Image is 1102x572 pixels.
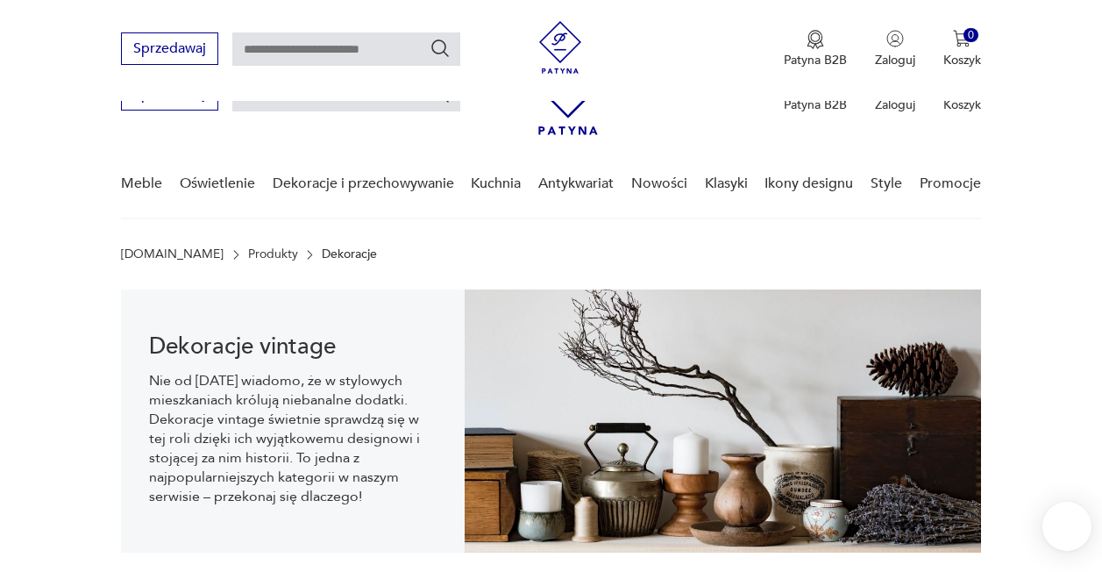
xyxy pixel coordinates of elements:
img: Ikona medalu [807,30,824,49]
button: Patyna B2B [784,30,847,68]
a: Ikona medaluPatyna B2B [784,30,847,68]
button: Zaloguj [875,30,915,68]
img: Ikona koszyka [953,30,970,47]
p: Koszyk [943,52,981,68]
button: Szukaj [430,38,451,59]
img: Patyna - sklep z meblami i dekoracjami vintage [534,21,587,74]
p: Zaloguj [875,97,915,113]
a: Nowości [631,150,687,218]
p: Patyna B2B [784,97,847,113]
p: Zaloguj [875,52,915,68]
a: Oświetlenie [180,150,255,218]
button: 0Koszyk [943,30,981,68]
a: Ikony designu [764,150,853,218]
p: Nie od [DATE] wiadomo, że w stylowych mieszkaniach królują niebanalne dodatki. Dekoracje vintage ... [149,371,437,506]
a: Klasyki [705,150,748,218]
a: Antykwariat [538,150,614,218]
div: 0 [963,28,978,43]
p: Koszyk [943,97,981,113]
h1: Dekoracje vintage [149,336,437,357]
p: Dekoracje [322,247,377,261]
a: Style [871,150,902,218]
a: Produkty [248,247,298,261]
button: Sprzedawaj [121,32,218,65]
img: 3afcf10f899f7d06865ab57bf94b2ac8.jpg [465,290,980,553]
a: Sprzedawaj [121,89,218,102]
a: Promocje [920,150,981,218]
a: Sprzedawaj [121,44,218,56]
p: Patyna B2B [784,52,847,68]
a: Meble [121,150,162,218]
iframe: Smartsupp widget button [1042,502,1091,551]
a: Dekoracje i przechowywanie [273,150,454,218]
a: [DOMAIN_NAME] [121,247,224,261]
a: Kuchnia [471,150,521,218]
img: Ikonka użytkownika [886,30,904,47]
